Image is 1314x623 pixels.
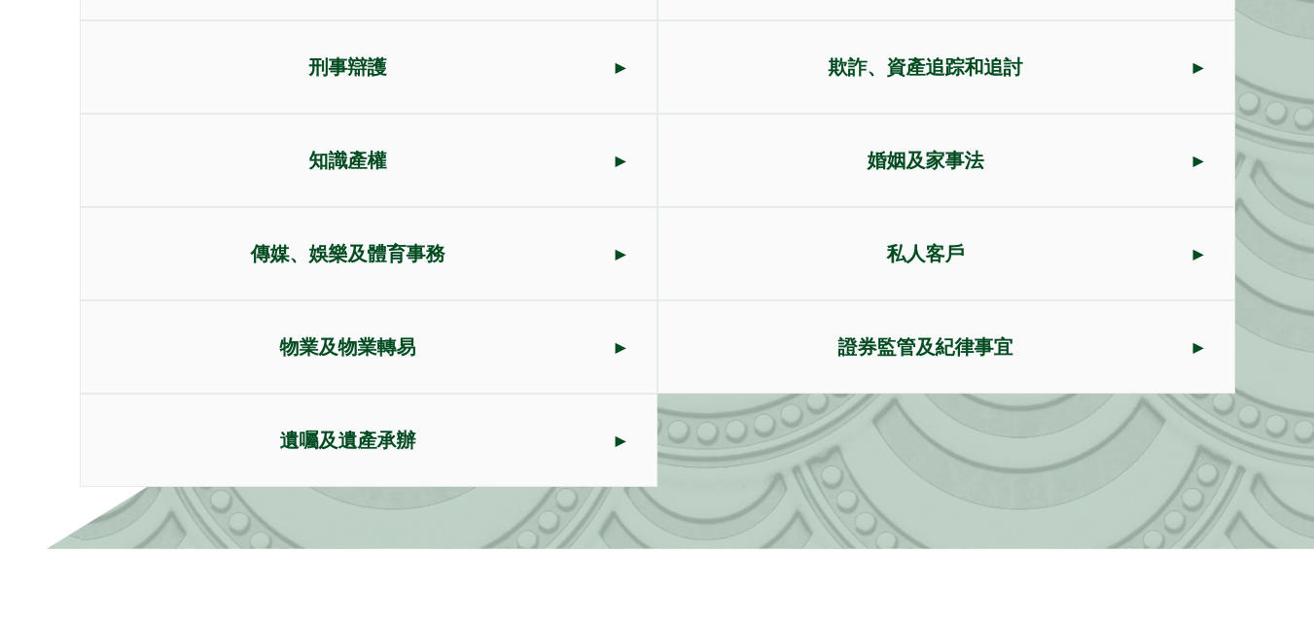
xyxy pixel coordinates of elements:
[81,21,657,113] a: 刑事辯護
[658,115,1193,206] span: 婚姻及家事法
[658,21,1234,113] a: 欺詐、資產追踪和追討
[81,395,657,486] a: 遺囑及遺產承辦
[81,395,616,486] span: 遺囑及遺產承辦
[658,301,1234,393] a: 證券監管及紀律事宜
[81,208,616,299] span: 傳媒、娛樂及體育事務
[81,208,657,299] a: 傳媒、娛樂及體育事務
[658,208,1193,299] span: 私人客戶
[658,21,1193,113] span: 欺詐、資產追踪和追討
[81,301,616,393] span: 物業及物業轉易
[658,301,1193,393] span: 證券監管及紀律事宜
[658,115,1234,206] a: 婚姻及家事法
[81,21,616,113] span: 刑事辯護
[81,115,657,206] a: 知識產權
[81,301,657,393] a: 物業及物業轉易
[81,115,616,206] span: 知識產權
[658,208,1234,299] a: 私人客戶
